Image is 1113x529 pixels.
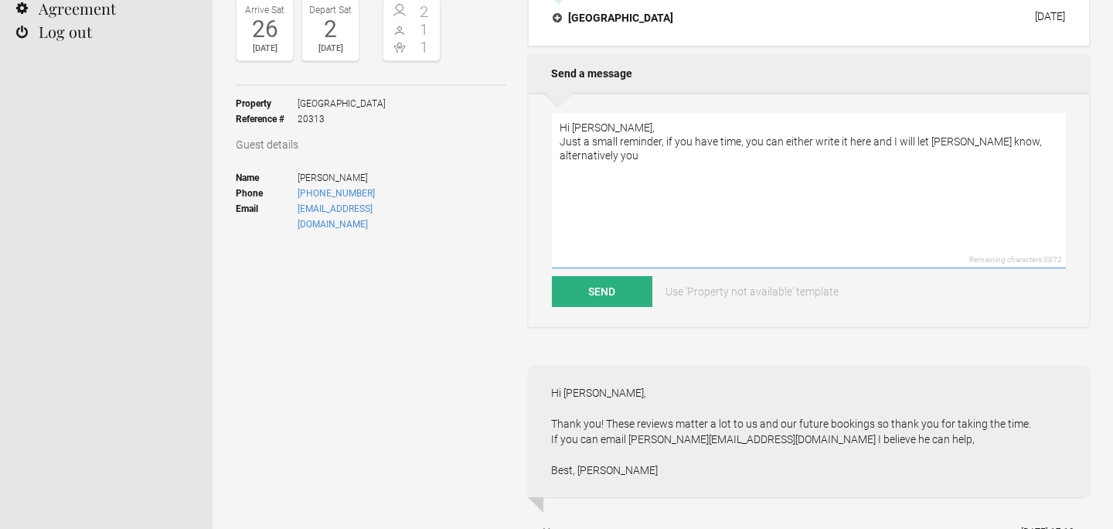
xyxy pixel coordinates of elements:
[412,22,437,37] span: 1
[528,54,1090,93] h2: Send a message
[412,4,437,19] span: 2
[298,203,373,230] a: [EMAIL_ADDRESS][DOMAIN_NAME]
[1035,10,1065,22] div: [DATE]
[236,96,298,111] strong: Property
[298,96,386,111] span: [GEOGRAPHIC_DATA]
[298,188,375,199] a: [PHONE_NUMBER]
[298,111,386,127] span: 20313
[552,276,652,307] button: Send
[655,276,849,307] a: Use 'Property not available' template
[306,2,355,18] div: Depart Sat
[236,201,298,232] strong: Email
[236,170,298,186] strong: Name
[306,41,355,56] div: [DATE]
[298,170,441,186] span: [PERSON_NAME]
[240,41,289,56] div: [DATE]
[540,2,1077,34] button: [GEOGRAPHIC_DATA] [DATE]
[306,18,355,41] div: 2
[240,2,289,18] div: Arrive Sat
[240,18,289,41] div: 26
[236,186,298,201] strong: Phone
[412,39,437,55] span: 1
[236,137,506,152] h3: Guest details
[236,111,298,127] strong: Reference #
[553,10,673,26] h4: [GEOGRAPHIC_DATA]
[528,366,1090,497] div: Hi [PERSON_NAME], Thank you! These reviews matter a lot to us and our future bookings so thank yo...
